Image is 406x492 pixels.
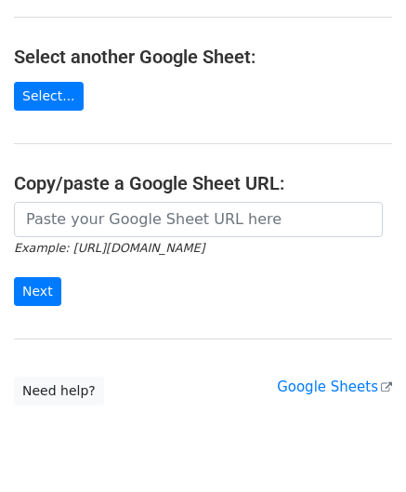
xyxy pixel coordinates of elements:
[277,379,392,395] a: Google Sheets
[14,202,383,237] input: Paste your Google Sheet URL here
[14,277,61,306] input: Next
[14,46,392,68] h4: Select another Google Sheet:
[14,82,84,111] a: Select...
[14,172,392,194] h4: Copy/paste a Google Sheet URL:
[14,241,204,255] small: Example: [URL][DOMAIN_NAME]
[14,377,104,406] a: Need help?
[313,403,406,492] iframe: Chat Widget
